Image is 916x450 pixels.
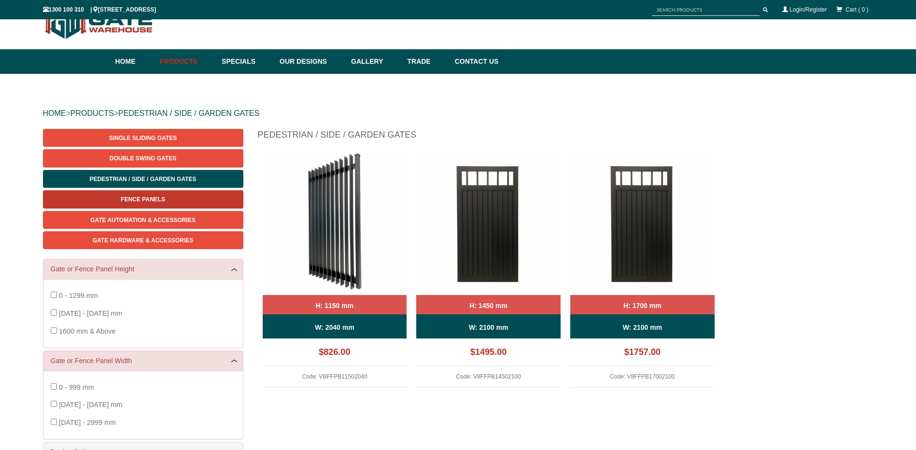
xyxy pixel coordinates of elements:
a: Login/Register [789,6,827,13]
b: W: 2040 mm [315,323,354,331]
a: Gate or Fence Panel Width [51,356,236,366]
span: Gate Automation & Accessories [90,217,196,224]
a: Specials [217,49,275,74]
img: V8FFPB - Flat Top (Partial Privacy approx.85%) - Aluminium Pedestrian / Side Gate (Single Swing G... [570,151,715,295]
span: [DATE] - [DATE] mm [59,401,122,408]
a: HOME [43,109,66,117]
b: W: 2100 mm [623,323,662,331]
span: Fence Panels [121,196,165,203]
a: Home [115,49,155,74]
a: V8FFPB - Flat Top (Partial Privacy approx.85%) - Aluminium Pedestrian / Side Gate (Single Swing G... [570,151,715,388]
a: PRODUCTS [70,109,114,117]
span: 1300 100 310 | [STREET_ADDRESS] [43,6,156,13]
span: [DATE] - [DATE] mm [59,309,122,317]
img: VBFFPB - Ready to Install Fully Welded 65x16mm Vertical Blade - Aluminium Pedestrian / Side Gate ... [263,151,407,295]
span: Cart ( 0 ) [846,6,868,13]
a: Pedestrian / Side / Garden Gates [43,170,243,188]
span: Gate Hardware & Accessories [93,237,194,244]
a: Gate Hardware & Accessories [43,231,243,249]
span: Single Sliding Gates [109,135,177,141]
span: 1600 mm & Above [59,327,116,335]
div: $1757.00 [570,343,715,366]
span: [DATE] - 2999 mm [59,419,116,426]
div: Code: VBFFPB11502040 [263,371,407,388]
div: $826.00 [263,343,407,366]
a: PEDESTRIAN / SIDE / GARDEN GATES [118,109,259,117]
div: > > [43,98,874,129]
a: Products [155,49,217,74]
div: Code: V8FFPB14502100 [416,371,561,388]
div: Code: V8FFPB17002100 [570,371,715,388]
div: $1495.00 [416,343,561,366]
input: SEARCH PRODUCTS [652,4,760,16]
a: Contact Us [450,49,499,74]
a: Double Swing Gates [43,149,243,167]
a: Our Designs [275,49,346,74]
span: 0 - 1299 mm [59,292,98,299]
b: H: 1150 mm [316,302,354,309]
a: Fence Panels [43,190,243,208]
h1: Pedestrian / Side / Garden Gates [258,129,874,146]
span: 0 - 999 mm [59,383,94,391]
a: Gallery [346,49,402,74]
b: H: 1450 mm [469,302,507,309]
a: Trade [402,49,450,74]
span: Double Swing Gates [110,155,176,162]
b: H: 1700 mm [623,302,662,309]
a: Single Sliding Gates [43,129,243,147]
img: V8FFPB - Flat Top (Partial Privacy approx.85%) - Aluminium Pedestrian / Side Gate (Single Swing G... [416,151,561,295]
span: Pedestrian / Side / Garden Gates [89,176,196,183]
a: V8FFPB - Flat Top (Partial Privacy approx.85%) - Aluminium Pedestrian / Side Gate (Single Swing G... [416,151,561,388]
a: VBFFPB - Ready to Install Fully Welded 65x16mm Vertical Blade - Aluminium Pedestrian / Side Gate ... [263,151,407,388]
a: Gate or Fence Panel Height [51,264,236,274]
iframe: LiveChat chat widget [723,192,916,416]
b: W: 2100 mm [469,323,508,331]
a: Gate Automation & Accessories [43,211,243,229]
